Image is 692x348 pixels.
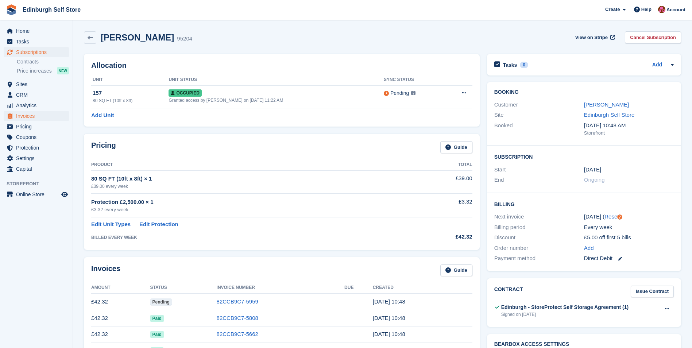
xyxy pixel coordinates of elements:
[4,121,69,132] a: menu
[641,6,652,13] span: Help
[373,282,472,294] th: Created
[390,89,409,97] div: Pending
[584,101,629,108] a: [PERSON_NAME]
[217,331,258,337] a: 82CCB9C7-5662
[93,89,169,97] div: 157
[631,286,674,298] a: Issue Contract
[494,286,523,298] h2: Contract
[150,331,164,338] span: Paid
[91,198,411,206] div: Protection £2,500.00 × 1
[584,213,674,221] div: [DATE] ( )
[101,32,174,42] h2: [PERSON_NAME]
[605,6,620,13] span: Create
[494,176,584,184] div: End
[91,141,116,153] h2: Pricing
[584,121,674,130] div: [DATE] 10:48 AM
[440,264,472,277] a: Guide
[411,194,472,217] td: £3.32
[4,26,69,36] a: menu
[411,170,472,193] td: £39.00
[20,4,84,16] a: Edinburgh Self Store
[16,36,60,47] span: Tasks
[139,220,178,229] a: Edit Protection
[16,132,60,142] span: Coupons
[584,233,674,242] div: £5.00 off first 5 bills
[616,214,623,220] div: Tooltip anchor
[16,164,60,174] span: Capital
[6,4,17,15] img: stora-icon-8386f47178a22dfd0bd8f6a31ec36ba5ce8667c1dd55bd0f319d3a0aa187defe.svg
[16,79,60,89] span: Sites
[91,61,472,70] h2: Allocation
[494,153,674,160] h2: Subscription
[652,61,662,69] a: Add
[501,303,629,311] div: Edinburgh - StoreProtect Self Storage Agreement (1)
[169,89,201,97] span: Occupied
[91,310,150,326] td: £42.32
[503,62,517,68] h2: Tasks
[16,189,60,200] span: Online Store
[91,175,411,183] div: 80 SQ FT (10ft x 8ft) × 1
[4,36,69,47] a: menu
[494,244,584,252] div: Order number
[4,153,69,163] a: menu
[16,90,60,100] span: CRM
[494,341,674,347] h2: BearBox Access Settings
[494,89,674,95] h2: Booking
[584,223,674,232] div: Every week
[494,121,584,137] div: Booked
[91,234,411,241] div: BILLED EVERY WEEK
[494,254,584,263] div: Payment method
[91,183,411,190] div: £39.00 every week
[16,47,60,57] span: Subscriptions
[150,282,217,294] th: Status
[91,326,150,343] td: £42.32
[16,100,60,111] span: Analytics
[91,294,150,310] td: £42.32
[384,74,444,86] th: Sync Status
[16,111,60,121] span: Invoices
[169,97,383,104] div: Granted access by [PERSON_NAME] on [DATE] 11:22 AM
[572,31,616,43] a: View on Stripe
[494,101,584,109] div: Customer
[494,200,674,208] h2: Billing
[494,111,584,119] div: Site
[7,180,73,187] span: Storefront
[16,26,60,36] span: Home
[16,121,60,132] span: Pricing
[60,190,69,199] a: Preview store
[575,34,608,41] span: View on Stripe
[584,244,594,252] a: Add
[494,233,584,242] div: Discount
[91,264,120,277] h2: Invoices
[93,97,169,104] div: 80 SQ FT (10ft x 8ft)
[411,233,472,241] div: £42.32
[91,282,150,294] th: Amount
[4,90,69,100] a: menu
[440,141,472,153] a: Guide
[373,331,405,337] time: 2025-08-18 09:48:37 UTC
[4,111,69,121] a: menu
[17,67,52,74] span: Price increases
[584,129,674,137] div: Storefront
[4,189,69,200] a: menu
[17,67,69,75] a: Price increases NEW
[91,74,169,86] th: Unit
[217,315,258,321] a: 82CCB9C7-5808
[57,67,69,74] div: NEW
[4,132,69,142] a: menu
[344,282,373,294] th: Due
[411,159,472,171] th: Total
[411,91,415,95] img: icon-info-grey-7440780725fd019a000dd9b08b2336e03edf1995a4989e88bcd33f0948082b44.svg
[150,315,164,322] span: Paid
[373,298,405,305] time: 2025-09-01 09:48:47 UTC
[625,31,681,43] a: Cancel Subscription
[16,143,60,153] span: Protection
[373,315,405,321] time: 2025-08-25 09:48:40 UTC
[584,112,634,118] a: Edinburgh Self Store
[150,298,172,306] span: Pending
[520,62,528,68] div: 0
[4,47,69,57] a: menu
[604,213,619,220] a: Reset
[4,100,69,111] a: menu
[16,153,60,163] span: Settings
